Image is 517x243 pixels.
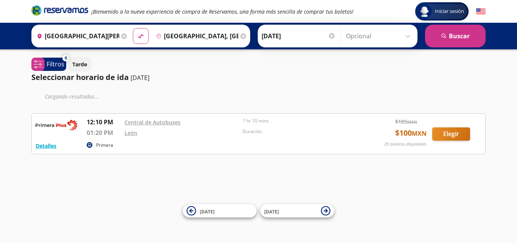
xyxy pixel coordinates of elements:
button: Tarde [68,57,91,72]
button: [DATE] [260,204,334,218]
p: Primera [96,142,113,149]
img: RESERVAMOS [36,118,77,133]
p: 01:20 PM [87,128,121,137]
p: Duración [243,128,357,135]
span: [DATE] [264,208,279,215]
button: Buscar [425,25,486,47]
p: 1 hr 10 mins [243,118,357,124]
p: [DATE] [131,73,149,82]
span: Iniciar sesión [432,8,467,15]
span: $ 100 [395,127,427,139]
small: MXN [407,119,417,125]
span: 0 [65,55,67,61]
input: Opcional [346,27,414,45]
em: ¡Bienvenido a la nueva experiencia de compra de Reservamos, una forma más sencilla de comprar tus... [91,8,353,15]
button: Detalles [36,142,56,150]
input: Buscar Origen [34,27,119,45]
p: Seleccionar horario de ida [31,72,129,83]
a: Brand Logo [31,5,88,18]
span: $ 105 [395,118,417,125]
button: English [476,7,486,16]
button: [DATE] [183,204,257,218]
a: Central de Autobuses [125,119,181,126]
span: [DATE] [200,208,215,215]
p: 12:10 PM [87,118,121,127]
button: 0Filtros [31,58,66,71]
button: Elegir [432,127,470,141]
p: 29 asientos disponibles [384,141,427,147]
input: Elegir Fecha [262,27,336,45]
i: Brand Logo [31,5,88,16]
em: Cargando resultados ... [45,93,99,100]
small: MXN [412,129,427,138]
input: Buscar Destino [153,27,238,45]
p: Filtros [47,60,64,69]
a: León [125,129,137,136]
p: Tarde [72,60,87,68]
